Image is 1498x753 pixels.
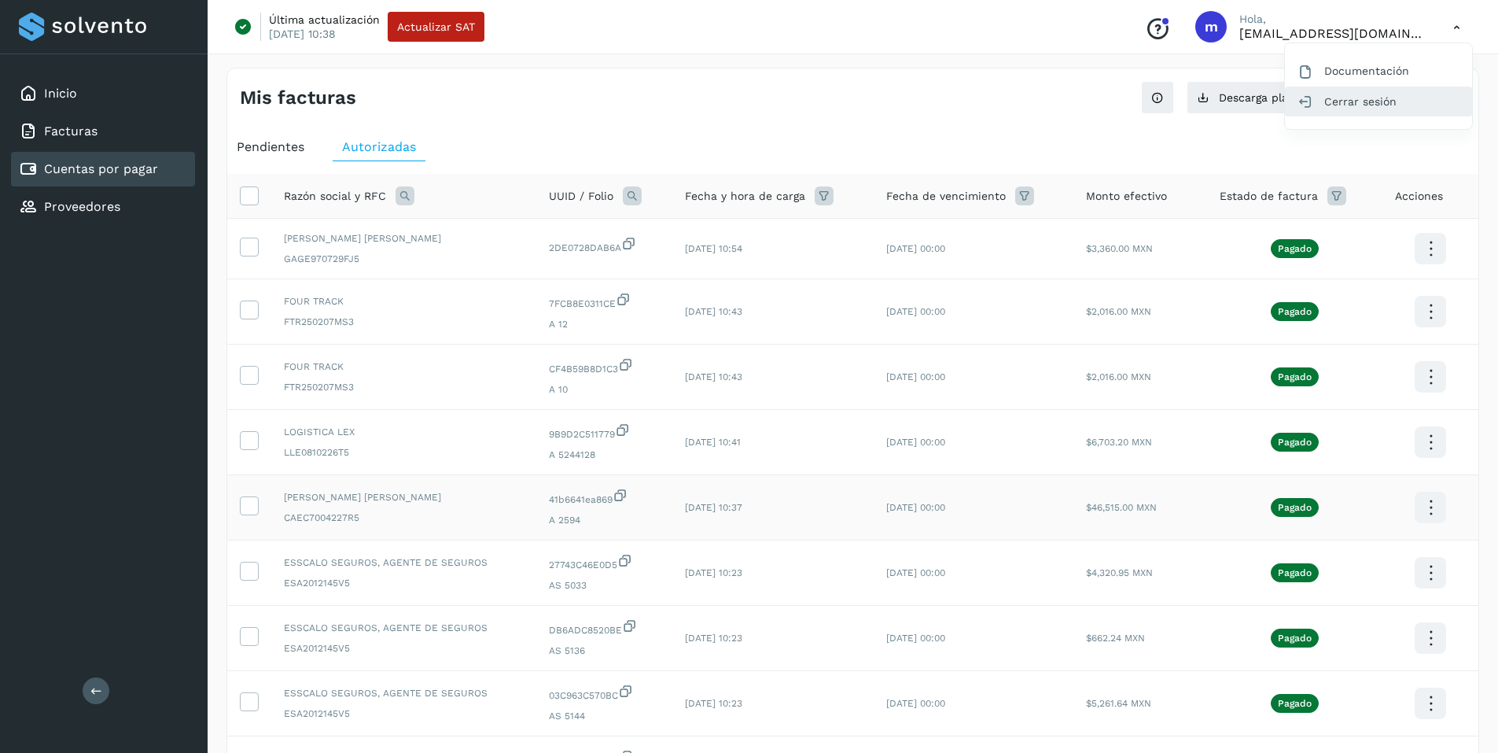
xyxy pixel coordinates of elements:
[11,76,195,111] div: Inicio
[44,199,120,214] a: Proveedores
[11,190,195,224] div: Proveedores
[11,152,195,186] div: Cuentas por pagar
[44,161,158,176] a: Cuentas por pagar
[1285,56,1472,86] div: Documentación
[44,124,98,138] a: Facturas
[1285,87,1472,116] div: Cerrar sesión
[11,114,195,149] div: Facturas
[44,86,77,101] a: Inicio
